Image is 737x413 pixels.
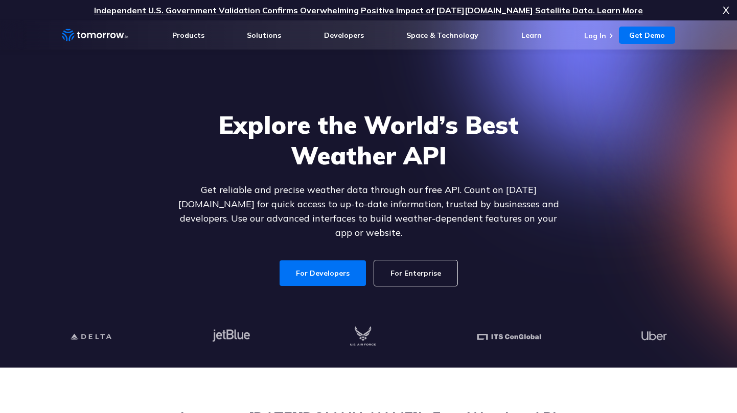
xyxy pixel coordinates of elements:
a: For Developers [280,260,366,286]
a: Products [172,31,204,40]
a: Home link [62,28,128,43]
a: Developers [324,31,364,40]
p: Get reliable and precise weather data through our free API. Count on [DATE][DOMAIN_NAME] for quic... [171,183,566,240]
a: Solutions [247,31,281,40]
a: Log In [584,31,606,40]
a: Get Demo [619,27,675,44]
h1: Explore the World’s Best Weather API [171,109,566,171]
a: Space & Technology [406,31,478,40]
a: For Enterprise [374,260,457,286]
a: Independent U.S. Government Validation Confirms Overwhelming Positive Impact of [DATE][DOMAIN_NAM... [94,5,643,15]
a: Learn [521,31,542,40]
